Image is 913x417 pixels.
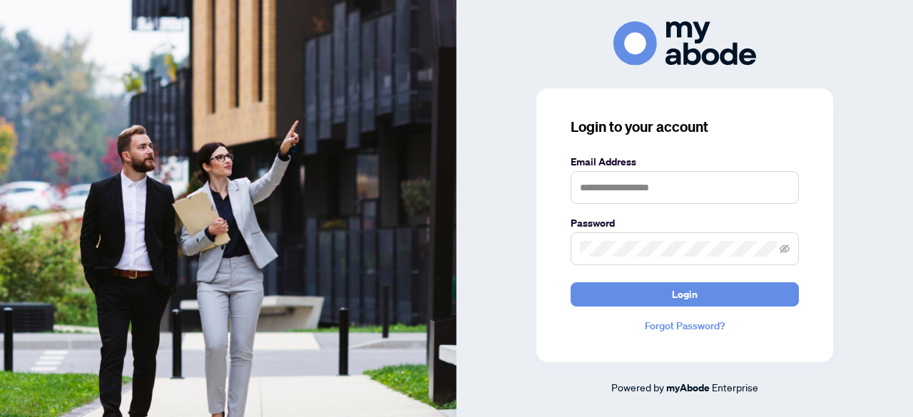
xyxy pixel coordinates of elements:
span: eye-invisible [780,244,790,254]
button: Login [571,282,799,307]
span: Enterprise [712,381,758,393]
span: Login [672,283,698,306]
span: Powered by [611,381,664,393]
img: ma-logo [613,21,756,65]
a: myAbode [666,380,710,396]
h3: Login to your account [571,117,799,137]
a: Forgot Password? [571,318,799,334]
label: Password [571,215,799,231]
label: Email Address [571,154,799,170]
